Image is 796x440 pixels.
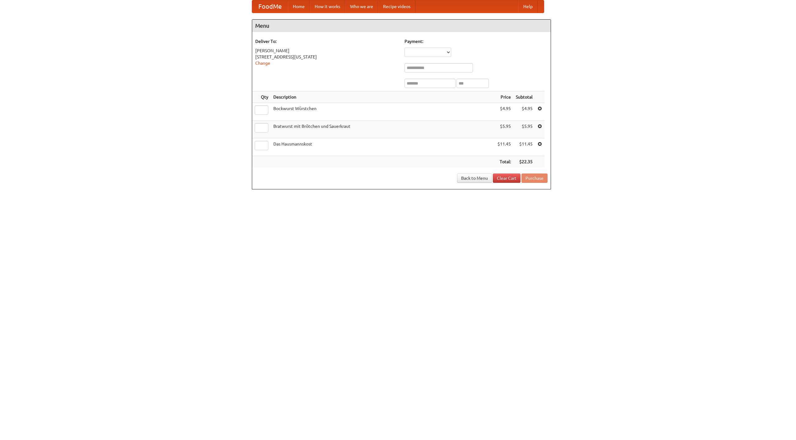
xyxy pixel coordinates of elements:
[513,156,535,168] th: $22.35
[378,0,415,13] a: Recipe videos
[255,38,398,44] h5: Deliver To:
[495,121,513,138] td: $5.95
[271,121,495,138] td: Bratwurst mit Brötchen und Sauerkraut
[513,138,535,156] td: $11.45
[310,0,345,13] a: How it works
[493,174,521,183] a: Clear Cart
[513,103,535,121] td: $4.95
[513,121,535,138] td: $5.95
[495,138,513,156] td: $11.45
[495,103,513,121] td: $4.95
[495,156,513,168] th: Total:
[271,103,495,121] td: Bockwurst Würstchen
[252,91,271,103] th: Qty
[345,0,378,13] a: Who we are
[518,0,538,13] a: Help
[521,174,548,183] button: Purchase
[252,20,551,32] h4: Menu
[288,0,310,13] a: Home
[255,61,270,66] a: Change
[513,91,535,103] th: Subtotal
[271,91,495,103] th: Description
[255,54,398,60] div: [STREET_ADDRESS][US_STATE]
[457,174,492,183] a: Back to Menu
[405,38,548,44] h5: Payment:
[252,0,288,13] a: FoodMe
[271,138,495,156] td: Das Hausmannskost
[495,91,513,103] th: Price
[255,48,398,54] div: [PERSON_NAME]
